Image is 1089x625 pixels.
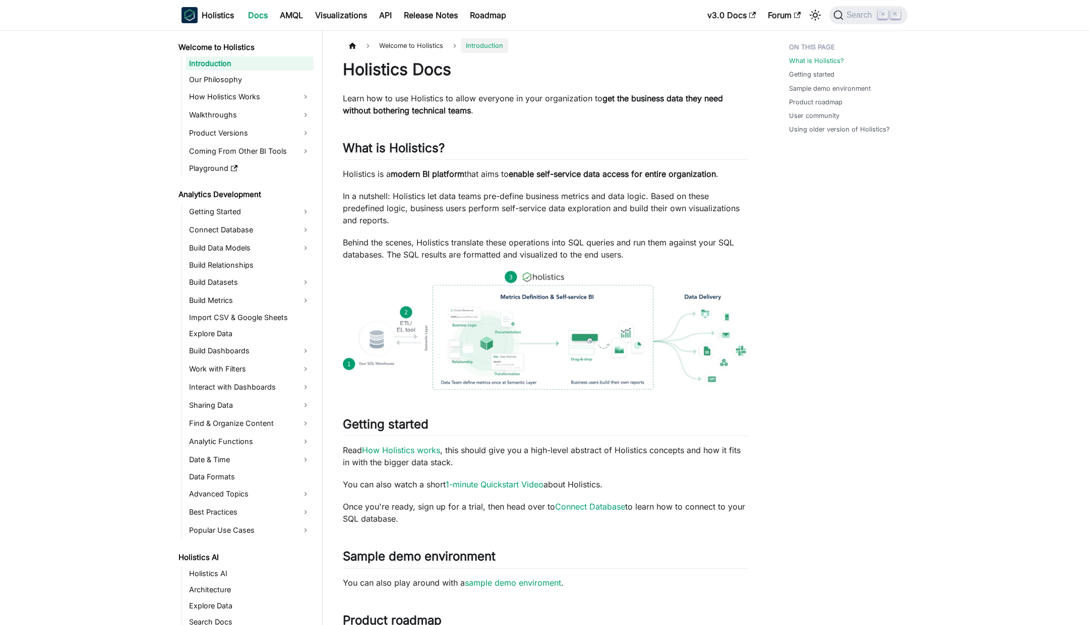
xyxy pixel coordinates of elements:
[186,222,314,238] a: Connect Database
[701,7,762,23] a: v3.0 Docs
[186,486,314,502] a: Advanced Topics
[398,7,464,23] a: Release Notes
[829,6,907,24] button: Search (Command+K)
[186,274,314,290] a: Build Datasets
[465,578,561,588] a: sample demo enviroment
[186,161,314,175] a: Playground
[175,550,314,565] a: Holistics AI
[186,73,314,87] a: Our Philosophy
[175,187,314,202] a: Analytics Development
[186,522,314,538] a: Popular Use Cases
[789,124,890,134] a: Using older version of Holistics?
[343,59,749,80] h1: Holistics Docs
[175,40,314,54] a: Welcome to Holistics
[343,92,749,116] p: Learn how to use Holistics to allow everyone in your organization to .
[343,271,749,390] img: How Holistics fits in your Data Stack
[186,89,314,105] a: How Holistics Works
[343,168,749,180] p: Holistics is a that aims to .
[343,549,749,568] h2: Sample demo environment
[789,111,839,120] a: User community
[789,97,842,107] a: Product roadmap
[186,310,314,325] a: Import CSV & Google Sheets
[373,7,398,23] a: API
[186,433,314,450] a: Analytic Functions
[878,10,888,19] kbd: ⌘
[362,445,440,455] a: How Holistics works
[186,56,314,71] a: Introduction
[343,190,749,226] p: In a nutshell: Holistics let data teams pre-define business metrics and data logic. Based on thes...
[171,30,323,625] nav: Docs sidebar
[186,583,314,597] a: Architecture
[186,204,314,220] a: Getting Started
[186,567,314,581] a: Holistics AI
[343,236,749,261] p: Behind the scenes, Holistics translate these operations into SQL queries and run them against you...
[186,504,314,520] a: Best Practices
[555,502,625,512] a: Connect Database
[186,107,314,123] a: Walkthroughs
[186,470,314,484] a: Data Formats
[789,56,844,66] a: What is Holistics?
[509,169,716,179] strong: enable self-service data access for entire organization
[186,240,314,256] a: Build Data Models
[343,444,749,468] p: Read , this should give you a high-level abstract of Holistics concepts and how it fits in with t...
[181,7,198,23] img: Holistics
[186,327,314,341] a: Explore Data
[789,84,871,93] a: Sample demo environment
[464,7,512,23] a: Roadmap
[343,577,749,589] p: You can also play around with a .
[186,452,314,468] a: Date & Time
[202,9,234,21] b: Holistics
[762,7,807,23] a: Forum
[186,599,314,613] a: Explore Data
[446,479,543,489] a: 1-minute Quickstart Video
[242,7,274,23] a: Docs
[343,38,749,53] nav: Breadcrumbs
[343,501,749,525] p: Once you're ready, sign up for a trial, then head over to to learn how to connect to your SQL dat...
[186,361,314,377] a: Work with Filters
[186,397,314,413] a: Sharing Data
[186,292,314,308] a: Build Metrics
[789,70,834,79] a: Getting started
[843,11,878,20] span: Search
[807,7,823,23] button: Switch between dark and light mode (currently light mode)
[186,343,314,359] a: Build Dashboards
[461,38,508,53] span: Introduction
[186,379,314,395] a: Interact with Dashboards
[343,38,362,53] a: Home page
[181,7,234,23] a: HolisticsHolistics
[274,7,309,23] a: AMQL
[186,258,314,272] a: Build Relationships
[343,417,749,436] h2: Getting started
[186,125,314,141] a: Product Versions
[186,415,314,431] a: Find & Organize Content
[890,10,900,19] kbd: K
[343,141,749,160] h2: What is Holistics?
[309,7,373,23] a: Visualizations
[343,478,749,490] p: You can also watch a short about Holistics.
[186,143,314,159] a: Coming From Other BI Tools
[391,169,464,179] strong: modern BI platform
[374,38,448,53] span: Welcome to Holistics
